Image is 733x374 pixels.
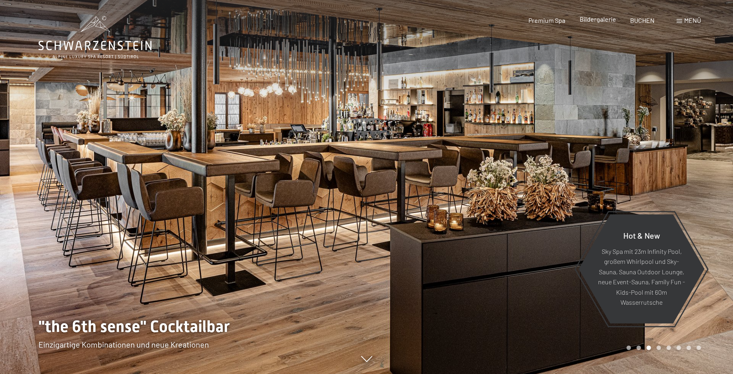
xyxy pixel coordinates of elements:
a: Hot & New Sky Spa mit 23m Infinity Pool, großem Whirlpool und Sky-Sauna, Sauna Outdoor Lounge, ne... [578,214,705,324]
a: Bildergalerie [580,15,616,23]
div: Carousel Page 4 [657,346,661,350]
a: BUCHEN [630,16,655,24]
p: Sky Spa mit 23m Infinity Pool, großem Whirlpool und Sky-Sauna, Sauna Outdoor Lounge, neue Event-S... [598,246,685,308]
div: Carousel Page 1 [627,346,631,350]
span: Hot & New [623,230,660,240]
div: Carousel Page 7 [687,346,691,350]
div: Carousel Page 3 (Current Slide) [647,346,651,350]
div: Carousel Page 8 [697,346,701,350]
div: Carousel Page 2 [637,346,641,350]
a: Premium Spa [528,16,565,24]
div: Carousel Pagination [624,346,701,350]
span: Menü [684,16,701,24]
div: Carousel Page 6 [677,346,681,350]
div: Carousel Page 5 [667,346,671,350]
